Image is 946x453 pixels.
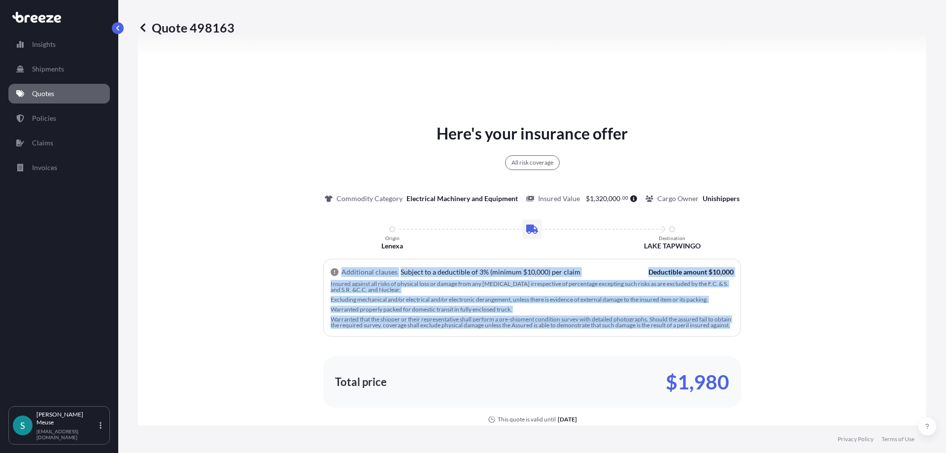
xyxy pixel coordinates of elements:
[838,435,874,443] a: Privacy Policy
[331,316,734,328] p: Warranted that the shipper or their representative shall perform a pre-shipment condition survey ...
[8,84,110,104] a: Quotes
[20,420,25,430] span: S
[498,416,556,423] p: This quote is valid until
[337,194,403,204] p: Commodity Category
[36,428,98,440] p: [EMAIL_ADDRESS][DOMAIN_NAME]
[622,196,628,200] span: 00
[586,195,590,202] span: $
[335,377,387,387] p: Total price
[36,411,98,426] p: [PERSON_NAME] Meuse
[32,39,56,49] p: Insights
[8,35,110,54] a: Insights
[331,307,734,313] p: Warranted properly packed for domestic transit in fully enclosed truck.
[341,267,398,277] p: Additional clauses
[538,194,580,204] p: Insured Value
[595,195,607,202] span: 320
[8,158,110,177] a: Invoices
[590,195,594,202] span: 1
[505,155,560,170] div: All risk coverage
[608,195,620,202] span: 000
[703,194,740,204] p: Unishippers
[621,196,622,200] span: .
[644,241,701,251] p: LAKE TAPWINGO
[401,267,580,277] p: Subject to a deductible of 3% (minimum $10,000) per claim
[32,138,53,148] p: Claims
[331,281,734,293] p: Insured against all risks of physical loss or damage from any [MEDICAL_DATA] irrespective of perc...
[657,194,699,204] p: Cargo Owner
[406,194,518,204] p: Electrical Machinery and Equipment
[659,235,685,241] p: Destination
[32,64,64,74] p: Shipments
[138,20,235,35] p: Quote 498163
[558,416,577,423] p: [DATE]
[881,435,914,443] a: Terms of Use
[666,374,729,390] p: $1,980
[8,59,110,79] a: Shipments
[8,108,110,128] a: Policies
[8,133,110,153] a: Claims
[594,195,595,202] span: ,
[648,267,734,277] p: Deductible amount $10,000
[437,122,628,145] p: Here's your insurance offer
[331,297,734,303] p: Excluding mechanical and/or electrical and/or electronic derangement, unless there is evidence of...
[381,241,403,251] p: Lenexa
[32,89,54,99] p: Quotes
[32,113,56,123] p: Policies
[32,163,57,173] p: Invoices
[385,235,400,241] p: Origin
[607,195,608,202] span: ,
